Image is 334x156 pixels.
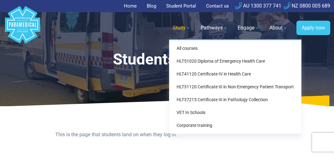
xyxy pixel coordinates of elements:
[172,107,299,118] a: VET In Schools
[172,55,299,67] a: HLT51020 Diploma of Emergency Health Care
[172,81,299,93] a: HLT31120 Certificate III in Non-Emergency Patient Transport
[234,19,263,37] a: Engage
[4,12,41,44] a: Australian Paramedical College
[172,43,299,54] a: All courses
[55,131,279,138] p: This is the page that students land on when they log in.
[284,3,330,9] a: NZ 0800 005 689
[169,19,194,37] a: Study
[235,3,281,9] a: AU 1300 377 741
[197,19,231,37] a: Pathways
[169,39,301,134] div: Study
[172,120,299,131] a: Corporate training
[266,19,291,37] a: About
[172,68,299,80] a: HLT41120 Certificate IV in Health Care
[45,50,289,69] h1: Students Home
[296,21,330,35] a: Apply now
[172,94,299,106] a: HLT37215 Certificate III in Pathology Collection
